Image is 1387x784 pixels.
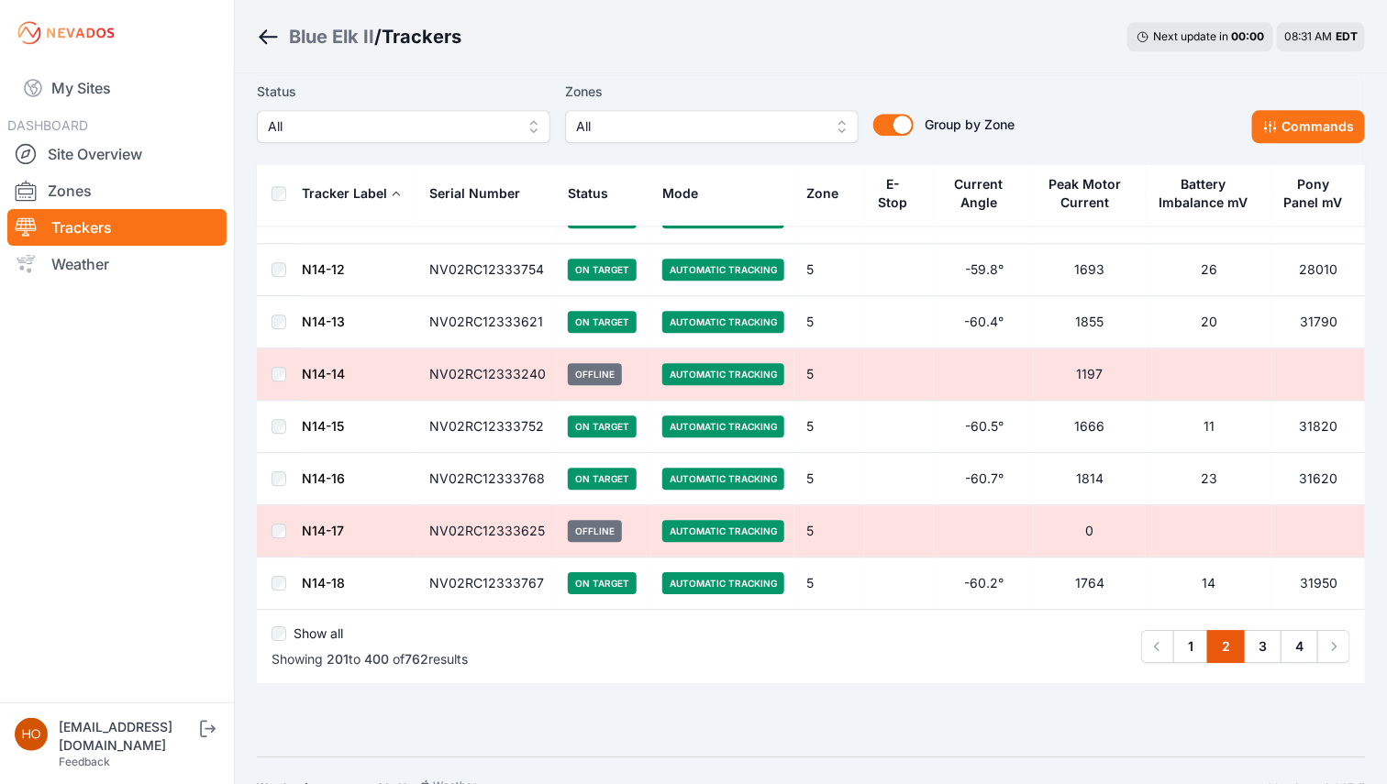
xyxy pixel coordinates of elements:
[935,558,1034,610] td: -60.2°
[662,311,784,333] span: Automatic Tracking
[1272,558,1365,610] td: 31950
[795,505,864,558] td: 5
[1153,29,1228,43] span: Next update in
[662,259,784,281] span: Automatic Tracking
[1336,29,1358,43] span: EDT
[1034,505,1146,558] td: 0
[374,24,382,50] span: /
[7,172,227,209] a: Zones
[7,246,227,282] a: Weather
[382,24,461,50] h3: Trackers
[418,348,557,401] td: NV02RC12333240
[429,171,535,215] button: Serial Number
[1034,401,1146,453] td: 1666
[806,184,838,203] div: Zone
[662,415,784,437] span: Automatic Tracking
[568,415,637,437] span: On Target
[935,401,1034,453] td: -60.5°
[1272,453,1365,505] td: 31620
[662,468,784,490] span: Automatic Tracking
[1146,244,1272,296] td: 26
[418,296,557,348] td: NV02RC12333621
[662,363,784,385] span: Automatic Tracking
[302,523,344,538] a: N14-17
[1034,558,1146,610] td: 1764
[1283,162,1354,225] button: Pony Panel mV
[1272,296,1365,348] td: 31790
[806,171,853,215] button: Zone
[1272,244,1365,296] td: 28010
[875,162,924,225] button: E-Stop
[925,116,1015,132] span: Group by Zone
[576,116,822,138] span: All
[327,651,349,667] span: 201
[662,572,784,594] span: Automatic Tracking
[1034,453,1146,505] td: 1814
[795,401,864,453] td: 5
[1283,175,1343,212] div: Pony Panel mV
[257,110,550,143] button: All
[662,184,698,203] div: Mode
[568,171,623,215] button: Status
[662,171,713,215] button: Mode
[418,558,557,610] td: NV02RC12333767
[418,401,557,453] td: NV02RC12333752
[418,453,557,505] td: NV02RC12333768
[795,348,864,401] td: 5
[289,24,374,50] a: Blue Elk II
[946,175,1011,212] div: Current Angle
[59,755,110,768] a: Feedback
[1146,558,1272,610] td: 14
[302,470,345,486] a: N14-16
[1146,401,1272,453] td: 11
[1146,296,1272,348] td: 20
[1231,29,1264,44] div: 00 : 00
[1272,401,1365,453] td: 31820
[302,575,345,591] a: N14-18
[7,136,227,172] a: Site Overview
[1173,630,1208,663] a: 1
[1252,110,1365,143] button: Commands
[935,296,1034,348] td: -60.4°
[302,314,345,329] a: N14-13
[568,184,608,203] div: Status
[795,558,864,610] td: 5
[568,259,637,281] span: On Target
[795,453,864,505] td: 5
[302,171,402,215] button: Tracker Label
[565,81,859,103] label: Zones
[1034,296,1146,348] td: 1855
[565,110,859,143] button: All
[568,572,637,594] span: On Target
[935,453,1034,505] td: -60.7°
[568,520,622,542] span: Offline
[302,418,344,434] a: N14-15
[418,244,557,296] td: NV02RC12333754
[662,520,784,542] span: Automatic Tracking
[946,162,1023,225] button: Current Angle
[364,651,389,667] span: 400
[1157,162,1261,225] button: Battery Imbalance mV
[302,184,387,203] div: Tracker Label
[1141,630,1350,663] nav: Pagination
[7,117,88,133] span: DASHBOARD
[1045,162,1135,225] button: Peak Motor Current
[405,651,428,667] span: 762
[1157,175,1250,212] div: Battery Imbalance mV
[7,66,227,110] a: My Sites
[1034,348,1146,401] td: 1197
[568,468,637,490] span: On Target
[302,366,345,381] a: N14-14
[568,363,622,385] span: Offline
[1284,29,1332,43] span: 08:31 AM
[302,261,345,277] a: N14-12
[15,18,117,48] img: Nevados
[257,81,550,103] label: Status
[59,718,196,755] div: [EMAIL_ADDRESS][DOMAIN_NAME]
[294,624,343,643] label: Show all
[1281,630,1318,663] a: 4
[15,718,48,751] img: horsepowersolar@invenergy.com
[429,184,520,203] div: Serial Number
[795,244,864,296] td: 5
